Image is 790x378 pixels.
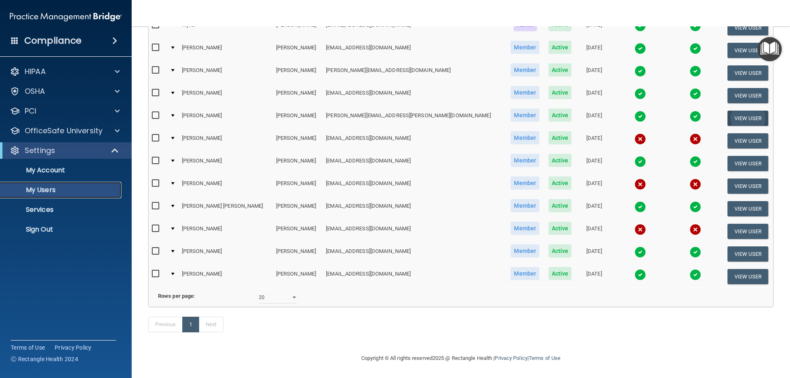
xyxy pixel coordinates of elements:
a: 1 [182,317,199,332]
span: Member [511,109,539,122]
iframe: Drift Widget Chat Controller [648,320,780,352]
span: Member [511,244,539,257]
td: [PERSON_NAME] [179,265,273,288]
td: [PERSON_NAME] [273,39,323,62]
span: Member [511,199,539,212]
td: [DATE] [576,220,612,243]
span: Active [548,131,572,144]
td: [PERSON_NAME] [273,16,323,39]
span: Active [548,222,572,235]
span: Active [548,154,572,167]
button: View User [727,224,768,239]
span: Active [548,109,572,122]
button: View User [727,43,768,58]
td: [EMAIL_ADDRESS][DOMAIN_NAME] [323,175,506,197]
td: [EMAIL_ADDRESS][DOMAIN_NAME] [323,152,506,175]
img: tick.e7d51cea.svg [690,246,701,258]
td: [PERSON_NAME] [273,243,323,265]
img: cross.ca9f0e7f.svg [690,133,701,145]
p: My Users [5,186,118,194]
span: Member [511,63,539,77]
p: OSHA [25,86,45,96]
img: tick.e7d51cea.svg [690,201,701,213]
a: PCI [10,106,120,116]
img: tick.e7d51cea.svg [634,156,646,167]
td: [PERSON_NAME] [179,220,273,243]
a: Previous [148,317,183,332]
img: tick.e7d51cea.svg [690,20,701,32]
span: Active [548,244,572,257]
span: Member [511,267,539,280]
img: tick.e7d51cea.svg [634,65,646,77]
button: View User [727,88,768,103]
td: [EMAIL_ADDRESS][DOMAIN_NAME] [323,265,506,288]
button: View User [727,65,768,81]
img: tick.e7d51cea.svg [634,201,646,213]
td: [PERSON_NAME] [273,197,323,220]
td: [DATE] [576,243,612,265]
b: Rows per page: [158,293,195,299]
h4: Compliance [24,35,81,46]
td: [PERSON_NAME] [273,84,323,107]
img: tick.e7d51cea.svg [690,111,701,122]
button: View User [727,246,768,262]
p: HIPAA [25,67,46,77]
span: Active [548,86,572,99]
img: tick.e7d51cea.svg [634,269,646,281]
td: [DATE] [576,175,612,197]
td: [PERSON_NAME] [179,130,273,152]
td: [PERSON_NAME] [179,62,273,84]
td: [PERSON_NAME] [273,107,323,130]
td: [PERSON_NAME] [179,243,273,265]
img: tick.e7d51cea.svg [690,156,701,167]
button: View User [727,156,768,171]
td: [EMAIL_ADDRESS][DOMAIN_NAME] [323,39,506,62]
td: [DATE] [576,152,612,175]
td: [PERSON_NAME] [179,175,273,197]
img: tick.e7d51cea.svg [690,269,701,281]
td: [PERSON_NAME] [273,220,323,243]
img: cross.ca9f0e7f.svg [634,224,646,235]
a: Terms of Use [529,355,560,361]
a: OSHA [10,86,120,96]
a: Next [199,317,223,332]
span: Member [511,176,539,190]
img: cross.ca9f0e7f.svg [634,179,646,190]
td: [EMAIL_ADDRESS][DOMAIN_NAME] [323,243,506,265]
td: Myha [179,16,273,39]
button: View User [727,269,768,284]
td: [EMAIL_ADDRESS][DOMAIN_NAME] [323,220,506,243]
span: Member [511,131,539,144]
img: tick.e7d51cea.svg [690,43,701,54]
td: [PERSON_NAME] [273,130,323,152]
td: [DATE] [576,39,612,62]
button: View User [727,111,768,126]
td: [DATE] [576,265,612,288]
span: Active [548,176,572,190]
td: [DATE] [576,107,612,130]
button: View User [727,201,768,216]
a: Privacy Policy [495,355,527,361]
button: View User [727,133,768,148]
td: [PERSON_NAME] [179,107,273,130]
span: Member [511,86,539,99]
td: [DATE] [576,130,612,152]
img: tick.e7d51cea.svg [634,88,646,100]
img: PMB logo [10,9,122,25]
td: [EMAIL_ADDRESS][DOMAIN_NAME] [323,84,506,107]
a: HIPAA [10,67,120,77]
td: [PERSON_NAME][EMAIL_ADDRESS][PERSON_NAME][DOMAIN_NAME] [323,107,506,130]
td: [EMAIL_ADDRESS][DOMAIN_NAME] [323,130,506,152]
td: [DATE] [576,197,612,220]
p: Settings [25,146,55,155]
p: My Account [5,166,118,174]
img: tick.e7d51cea.svg [634,43,646,54]
td: [EMAIL_ADDRESS][DOMAIN_NAME] [323,197,506,220]
td: [DATE] [576,84,612,107]
td: [PERSON_NAME][EMAIL_ADDRESS][DOMAIN_NAME] [323,62,506,84]
a: Privacy Policy [55,343,92,352]
a: Terms of Use [11,343,45,352]
span: Active [548,199,572,212]
td: [DATE] [576,16,612,39]
span: Member [511,154,539,167]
